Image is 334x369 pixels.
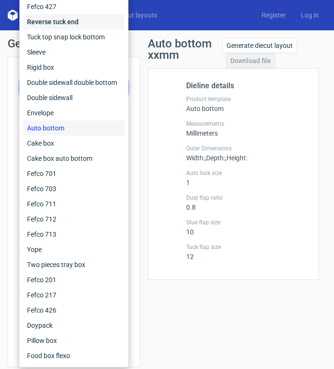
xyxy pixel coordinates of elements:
div: Rigid box [23,60,125,75]
div: Fefco 711 [23,196,125,212]
div: Cake box auto bottom [23,151,125,166]
label: Dust flap ratio [186,194,307,202]
h1: Generate new dieline [8,38,326,49]
div: 1 [186,169,307,186]
div: Fefco 712 [23,212,125,227]
div: Sleeve [23,45,125,60]
div: Auto bottom [23,120,125,136]
div: Envelope [23,105,125,120]
div: Food box flexo [23,348,125,363]
div: Cake box [23,136,125,151]
div: Fefco 701 [23,166,125,181]
label: Outer Dimensions [186,145,307,152]
div: Fefco 217 [23,287,125,303]
div: Fefco 703 [23,181,125,196]
label: Product template [186,95,307,103]
div: Millimeters [186,120,307,137]
h2: Dieline details [186,80,307,92]
label: Glue flap size [186,219,307,226]
div: Pillow box [23,333,125,348]
span: , Height : [225,154,247,162]
span: Width : [186,154,205,162]
div: Reverse tuck end [23,14,125,29]
div: Fefco 713 [23,227,125,242]
a: Log in [293,10,326,20]
div: Fefco 426 [23,303,125,318]
div: 12 [186,243,307,260]
div: 10 [186,219,307,236]
a: Register [254,10,293,20]
div: Two pieces tray box [23,257,125,272]
a: Diecut layouts [108,10,165,20]
div: Auto bottom [186,95,307,112]
a: Generate diecut layout [222,38,297,53]
h1: Auto bottom xxmm [148,38,222,61]
div: Tuck top snap lock bottom [23,29,125,45]
div: Fefco 201 [23,272,125,287]
div: Yope [23,242,125,257]
span: , Depth : [205,154,225,162]
div: 0.8 [186,194,307,211]
div: Double sidewall double bottom [23,75,125,90]
div: Doypack [23,318,125,333]
label: Measurements [186,120,307,128]
label: Tuck flap size [186,243,307,251]
label: Auto lock size [186,169,307,177]
div: Double sidewall [23,90,125,105]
